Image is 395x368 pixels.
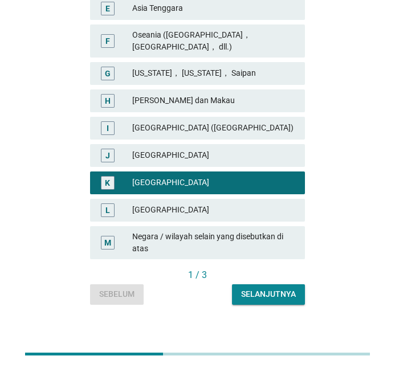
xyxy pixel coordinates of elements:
[232,284,305,305] button: Selanjutnya
[90,268,305,282] div: 1 / 3
[105,35,110,47] div: F
[132,67,296,80] div: [US_STATE]， [US_STATE]， Saipan
[132,203,296,217] div: [GEOGRAPHIC_DATA]
[132,2,296,15] div: Asia Tenggara
[105,149,110,161] div: J
[107,122,109,134] div: I
[104,236,111,248] div: M
[105,2,110,14] div: E
[132,121,296,135] div: [GEOGRAPHIC_DATA] ([GEOGRAPHIC_DATA])
[132,29,296,53] div: Oseania ([GEOGRAPHIC_DATA]， [GEOGRAPHIC_DATA]， dll.)
[105,204,110,216] div: L
[105,95,111,107] div: H
[132,149,296,162] div: [GEOGRAPHIC_DATA]
[105,177,110,189] div: K
[132,231,296,255] div: Negara / wilayah selain yang disebutkan di atas
[132,176,296,190] div: [GEOGRAPHIC_DATA]
[241,288,296,300] div: Selanjutnya
[132,94,296,108] div: [PERSON_NAME] dan Makau
[105,67,111,79] div: G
